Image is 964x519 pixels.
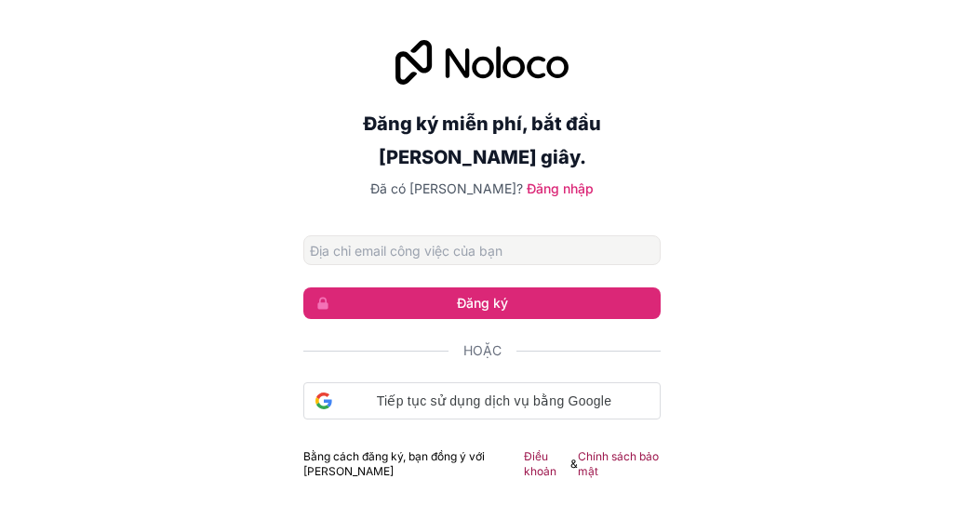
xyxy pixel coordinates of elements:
font: Hoặc [463,342,502,358]
font: Tiếp tục sử dụng dịch vụ bằng Google [377,393,611,408]
a: Đăng nhập [527,180,594,196]
font: & [570,457,578,471]
font: Bằng cách đăng ký, bạn đồng ý với [PERSON_NAME] [303,449,485,478]
font: Điều khoản [524,449,556,478]
a: Chính sách bảo mật [578,449,661,479]
a: Điều khoản [524,449,571,479]
button: Đăng ký [303,287,661,319]
font: Đăng ký [457,295,508,311]
div: Tiếp tục sử dụng dịch vụ bằng Google [303,382,661,419]
input: Địa chỉ email [303,235,661,265]
font: Đã có [PERSON_NAME]? [370,180,523,196]
font: Chính sách bảo mật [578,449,659,478]
font: Đăng ký miễn phí, bắt đầu [PERSON_NAME] giây. [363,113,601,168]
